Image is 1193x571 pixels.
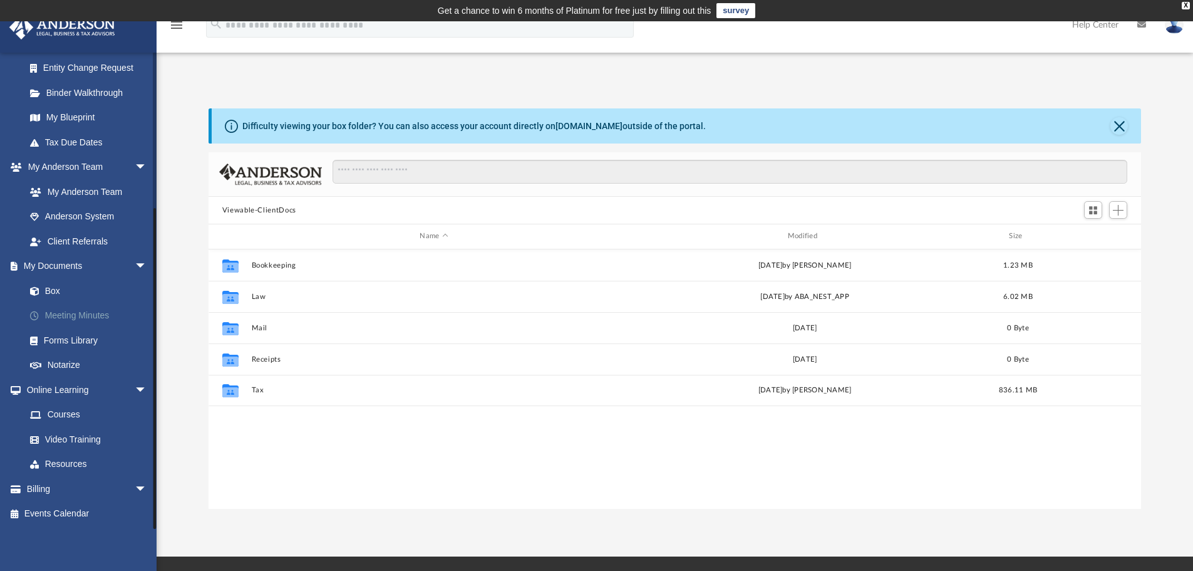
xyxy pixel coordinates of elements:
img: User Pic [1165,16,1184,34]
a: My Documentsarrow_drop_down [9,254,166,279]
button: Close [1110,117,1128,135]
button: Viewable-ClientDocs [222,205,296,216]
a: Resources [18,452,160,477]
a: Courses [18,402,160,427]
input: Search files and folders [333,160,1127,184]
a: Tax Due Dates [18,130,166,155]
div: [DATE] [622,354,987,365]
a: [DOMAIN_NAME] [555,121,622,131]
a: My Anderson Team [18,179,153,204]
i: search [209,17,223,31]
a: Billingarrow_drop_down [9,476,166,501]
span: 0 Byte [1007,324,1029,331]
div: Modified [622,231,988,242]
button: Add [1109,201,1128,219]
a: Box [18,278,160,303]
span: 836.11 MB [999,387,1037,394]
a: survey [716,3,755,18]
div: [DATE] [622,322,987,333]
div: grid [209,249,1142,509]
div: id [214,231,245,242]
span: arrow_drop_down [135,254,160,280]
a: Events Calendar [9,501,166,526]
div: [DATE] by ABA_NEST_APP [622,291,987,302]
div: [DATE] by [PERSON_NAME] [622,385,987,396]
div: Get a chance to win 6 months of Platinum for free just by filling out this [438,3,711,18]
i: menu [169,18,184,33]
img: Anderson Advisors Platinum Portal [6,15,119,39]
button: Mail [251,324,616,332]
a: My Blueprint [18,105,160,130]
span: 0 Byte [1007,355,1029,362]
a: menu [169,24,184,33]
div: Difficulty viewing your box folder? You can also access your account directly on outside of the p... [242,120,706,133]
span: 1.23 MB [1003,261,1033,268]
button: Law [251,293,616,301]
div: [DATE] by [PERSON_NAME] [622,259,987,271]
span: arrow_drop_down [135,476,160,502]
a: Meeting Minutes [18,303,166,328]
div: id [1048,231,1136,242]
div: close [1182,2,1190,9]
a: My Anderson Teamarrow_drop_down [9,155,160,180]
a: Binder Walkthrough [18,80,166,105]
div: Name [250,231,616,242]
a: Forms Library [18,328,160,353]
button: Tax [251,386,616,394]
a: Anderson System [18,204,160,229]
a: Entity Change Request [18,56,166,81]
span: arrow_drop_down [135,377,160,403]
a: Video Training [18,427,153,452]
button: Switch to Grid View [1084,201,1103,219]
div: Size [993,231,1043,242]
span: arrow_drop_down [135,155,160,181]
a: Client Referrals [18,229,160,254]
a: Notarize [18,353,166,378]
a: Online Learningarrow_drop_down [9,377,160,402]
button: Receipts [251,355,616,364]
span: 6.02 MB [1003,293,1033,300]
button: Bookkeeping [251,261,616,270]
